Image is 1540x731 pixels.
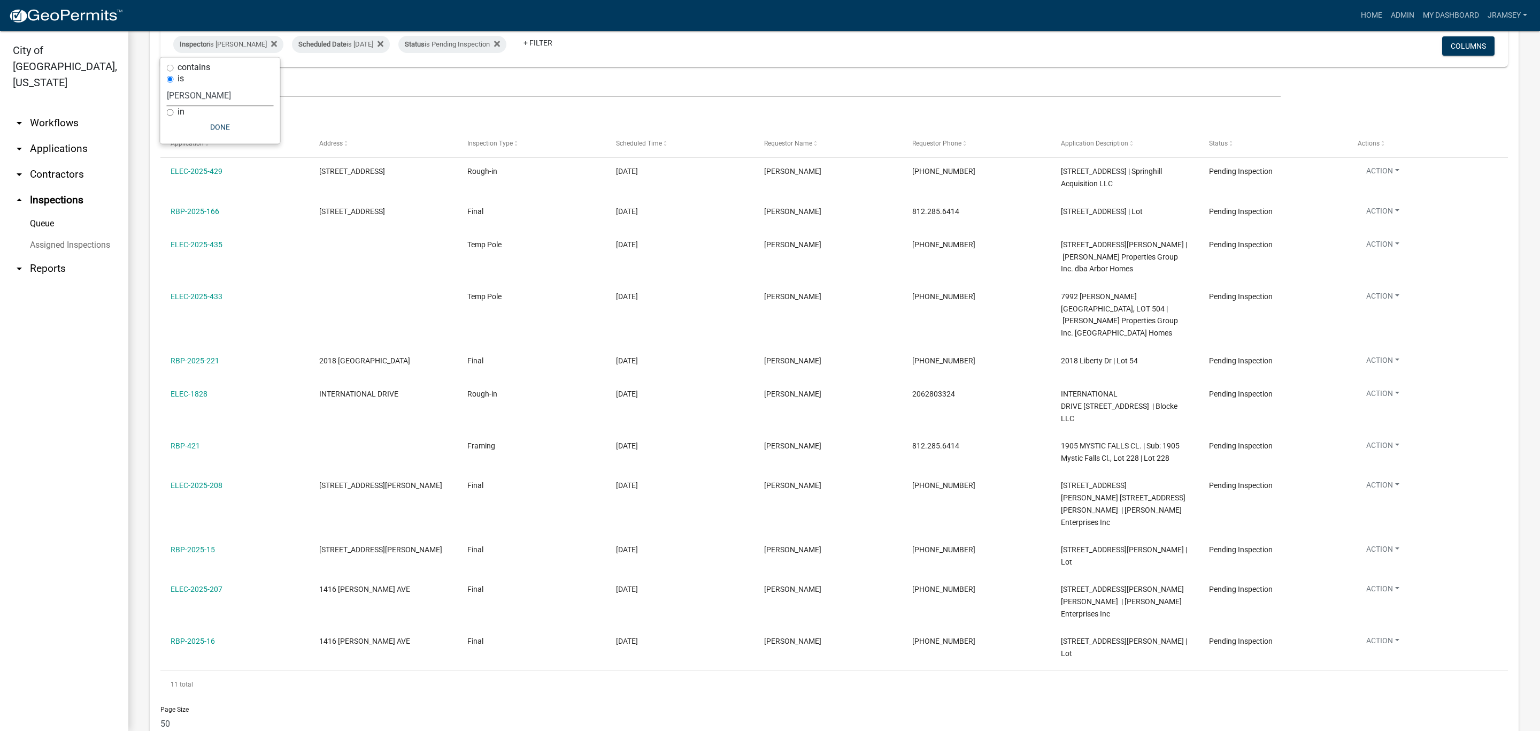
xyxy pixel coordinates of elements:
a: ELEC-1828 [171,390,207,398]
div: is Pending Inspection [398,36,506,53]
span: JASON [764,481,821,490]
span: Pending Inspection [1209,167,1273,176]
button: Columns [1442,36,1495,56]
span: Status [405,40,425,48]
span: Temp Pole [467,240,502,249]
span: Final [467,637,483,645]
span: 2018 Liberty Dr | Lot 54 [1061,356,1138,365]
button: Action [1358,479,1408,495]
div: [DATE] [616,388,744,400]
datatable-header-cell: Application [160,131,309,157]
span: Temp Pole [467,292,502,301]
button: Action [1358,388,1408,403]
button: Action [1358,165,1408,181]
button: Action [1358,544,1408,559]
span: Pending Inspection [1209,240,1273,249]
span: 502-888-9335 [912,545,975,554]
datatable-header-cell: Scheduled Time [605,131,753,157]
div: [DATE] [616,544,744,556]
span: Pending Inspection [1209,356,1273,365]
span: Pending Inspection [1209,292,1273,301]
span: 7992 STACY SPRINGS, LOT 504 | Clayton Properties Group Inc. dba Arbor Homes [1061,292,1178,337]
span: Final [467,356,483,365]
div: [DATE] [616,583,744,596]
button: Action [1358,583,1408,599]
div: 11 total [160,671,1508,698]
div: is [PERSON_NAME] [173,36,283,53]
datatable-header-cell: Requestor Phone [902,131,1050,157]
button: Action [1358,291,1408,306]
span: Scheduled Date [298,40,346,48]
span: 2809 MIDDLE ROAD [319,207,385,216]
span: JASON [764,585,821,593]
i: arrow_drop_down [13,262,26,275]
span: INTERNATIONAL DRIVE [319,390,398,398]
span: 812.285.6414 [912,207,959,216]
span: Mike Kruer [764,441,821,450]
a: ELEC-2025-208 [171,481,222,490]
a: + Filter [515,33,561,52]
span: Pending Inspection [1209,481,1273,490]
span: William B Crist Jr [764,292,821,301]
span: MARY [764,356,821,365]
span: Pending Inspection [1209,441,1273,450]
span: Requestor Name [764,140,812,147]
span: 502-888-9335 [912,585,975,593]
a: RBP-2025-16 [171,637,215,645]
span: Inspector [180,40,209,48]
span: Final [467,545,483,554]
a: jramsey [1483,5,1531,26]
i: arrow_drop_up [13,194,26,207]
a: ELEC-2025-435 [171,240,222,249]
div: [DATE] [616,635,744,648]
div: [DATE] [616,239,744,251]
span: 1416 MITCHELL AVE [319,637,410,645]
div: [DATE] [616,291,744,303]
datatable-header-cell: Requestor Name [754,131,902,157]
span: 502-755-1460 [912,167,975,176]
span: JAMES LOUIS ELSNER JR [764,207,821,216]
span: 104 MARY STREET [319,481,442,490]
span: Requestor Phone [912,140,961,147]
datatable-header-cell: Inspection Type [457,131,605,157]
i: arrow_drop_down [13,168,26,181]
a: ELEC-2025-429 [171,167,222,176]
button: Action [1358,355,1408,370]
span: 1416 MITCHELL AVE [319,585,410,593]
span: 1905 MYSTIC FALLS CL. | Sub: 1905 Mystic Falls Cl., Lot 228 | Lot 228 [1061,441,1180,462]
button: Action [1358,440,1408,455]
span: Final [467,585,483,593]
span: 2018 LIBERTY DRIVE [319,356,410,365]
i: arrow_drop_down [13,117,26,130]
span: 1416 Mitchell Avenue | Lot [1061,637,1187,658]
a: ELEC-2025-433 [171,292,222,301]
span: Address [319,140,343,147]
a: RBP-2025-221 [171,356,219,365]
span: 7982 STACY SPRINGS BLVD., LOT 509 | Clayton Properties Group Inc. dba Arbor Homes [1061,240,1187,273]
span: INTERNATIONAL DRIVE 400 International Drive | Blocke LLC [1061,390,1177,423]
div: [DATE] [616,479,744,492]
span: 1403 SPRING ST [319,167,385,176]
span: 502-888-9335 [912,637,975,645]
span: 1403 SPRING ST 302 W 14th St | Springhill Acquisition LLC [1061,167,1162,188]
span: Pending Inspection [1209,390,1273,398]
span: Pending Inspection [1209,585,1273,593]
span: 812.285.6414 [912,441,959,450]
div: [DATE] [616,355,744,367]
span: 2809 MIDDLE RD JEFFERSONVILLE IN 47130 | Lot [1061,207,1143,216]
span: Framing [467,441,495,450]
span: 2062803324 [912,390,955,398]
datatable-header-cell: Application Description [1051,131,1199,157]
span: 104 MARY STREET [319,545,442,554]
a: Home [1357,5,1387,26]
datatable-header-cell: Actions [1347,131,1496,157]
span: Daron Steffen [764,390,821,398]
span: William B Crist Jr [764,240,821,249]
button: Action [1358,635,1408,651]
label: contains [178,63,210,72]
label: is [178,74,184,83]
span: Rough-in [467,167,497,176]
div: is [DATE] [292,36,390,53]
span: 502 616-5598 [912,240,975,249]
a: RBP-2025-166 [171,207,219,216]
